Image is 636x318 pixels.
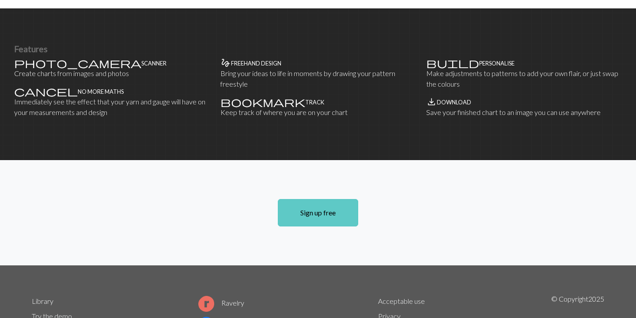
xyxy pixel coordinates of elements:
[220,57,231,69] span: gesture
[220,96,305,108] span: bookmark
[14,68,210,79] p: Create charts from images and photos
[437,99,471,106] h4: Download
[426,68,622,89] p: Make adjustments to patterns to add your own flair, or just swap the colours
[14,96,210,118] p: Immediately see the effect that your yarn and gauge will have on your measurements and design
[14,57,141,69] span: photo_camera
[78,88,124,95] h4: No more maths
[141,60,167,67] h4: Scanner
[220,107,416,118] p: Keep track of where you are on your chart
[426,57,479,69] span: build
[198,299,244,307] a: Ravelry
[479,60,515,67] h4: Personalise
[198,296,214,312] img: Ravelry logo
[14,44,622,54] h3: Features
[426,96,437,108] span: save_alt
[278,199,358,226] a: Sign up free
[220,68,416,89] p: Bring your ideas to life in moments by drawing your pattern freestyle
[305,99,324,106] h4: Track
[426,107,622,118] p: Save your finished chart to an image you can use anywhere
[231,60,281,67] h4: Freehand design
[14,85,78,97] span: cancel
[378,297,425,305] a: Acceptable use
[32,297,53,305] a: Library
